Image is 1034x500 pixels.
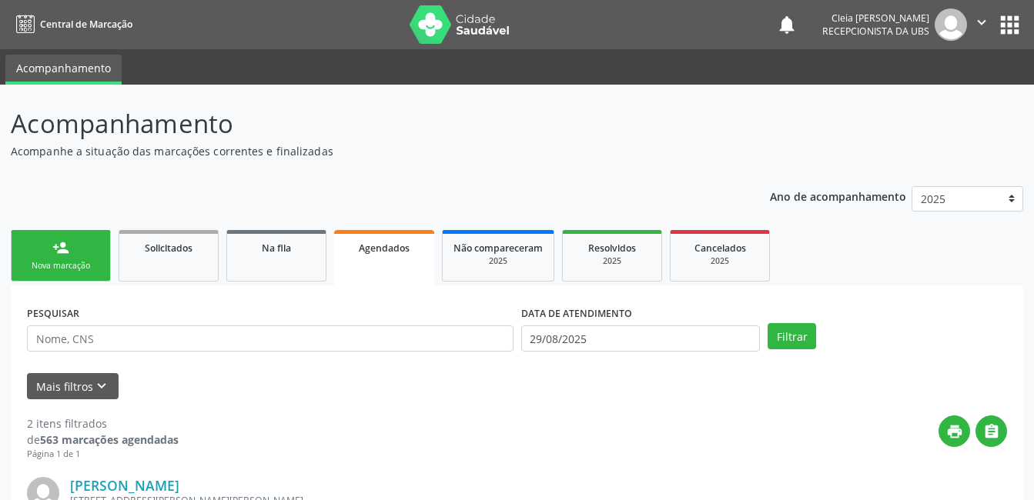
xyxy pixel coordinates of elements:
div: 2025 [681,255,758,267]
span: Na fila [262,242,291,255]
span: Solicitados [145,242,192,255]
span: Resolvidos [588,242,636,255]
label: PESQUISAR [27,302,79,325]
div: 2025 [574,255,651,267]
button: apps [996,12,1023,38]
p: Ano de acompanhamento [770,186,906,205]
button:  [975,415,1007,447]
p: Acompanhamento [11,105,720,143]
button:  [967,8,996,41]
div: Cleia [PERSON_NAME] [822,12,929,25]
input: Nome, CNS [27,325,514,352]
div: Nova marcação [22,260,99,272]
a: [PERSON_NAME] [70,477,179,494]
button: Mais filtroskeyboard_arrow_down [27,373,119,400]
span: Não compareceram [453,242,543,255]
p: Acompanhe a situação das marcações correntes e finalizadas [11,143,720,159]
button: Filtrar [768,323,816,349]
div: 2025 [453,255,543,267]
label: DATA DE ATENDIMENTO [521,302,632,325]
a: Central de Marcação [11,12,132,37]
button: notifications [776,14,798,35]
div: 2 itens filtrados [27,415,179,432]
img: img [935,8,967,41]
i:  [983,423,1000,440]
span: Cancelados [694,242,746,255]
a: Acompanhamento [5,55,122,85]
strong: 563 marcações agendadas [40,432,179,447]
div: de [27,432,179,448]
div: person_add [52,239,69,256]
span: Recepcionista da UBS [822,25,929,38]
span: Central de Marcação [40,18,132,31]
span: Agendados [359,242,410,255]
input: Selecione um intervalo [521,325,761,352]
i: print [946,423,963,440]
i: keyboard_arrow_down [93,378,110,395]
div: Página 1 de 1 [27,448,179,461]
button: print [939,415,970,447]
i:  [973,14,990,31]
